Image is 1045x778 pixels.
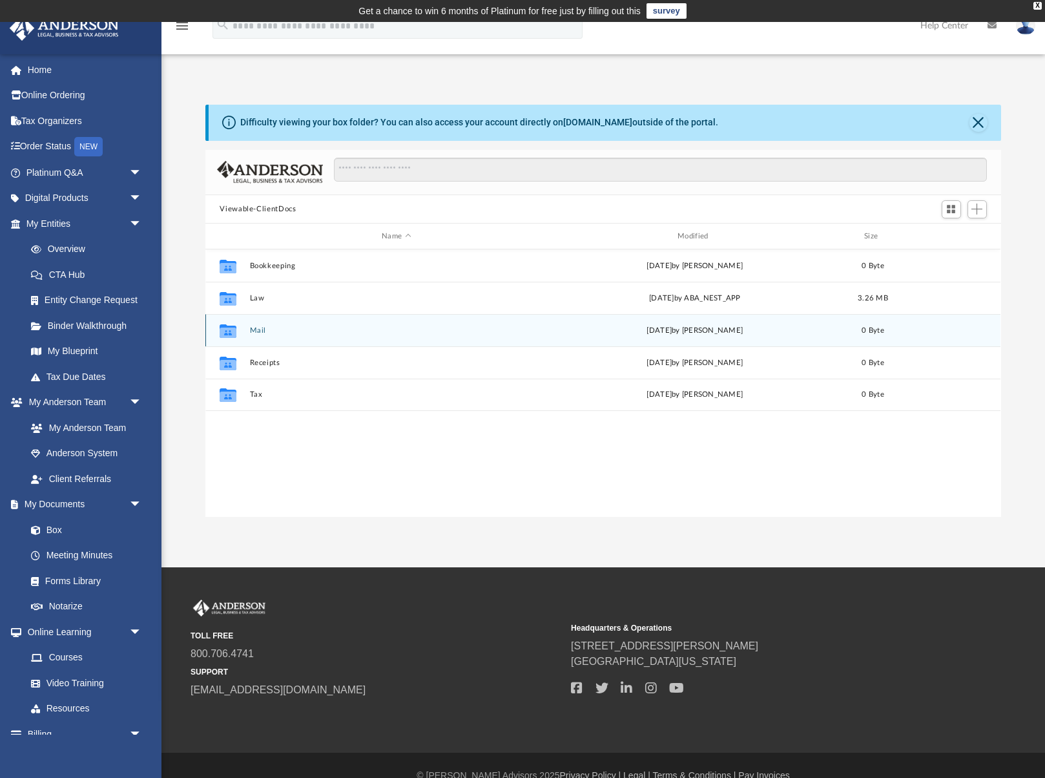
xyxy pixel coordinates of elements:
a: [EMAIL_ADDRESS][DOMAIN_NAME] [191,684,366,695]
a: Overview [18,237,161,262]
a: [GEOGRAPHIC_DATA][US_STATE] [571,656,736,667]
small: Headquarters & Operations [571,622,942,634]
a: My Entitiesarrow_drop_down [9,211,161,237]
a: Online Ordering [9,83,161,109]
a: Meeting Minutes [18,543,155,569]
div: Name [249,231,543,242]
a: Digital Productsarrow_drop_down [9,185,161,211]
small: TOLL FREE [191,630,562,642]
small: SUPPORT [191,666,562,678]
img: Anderson Advisors Platinum Portal [191,600,268,616]
span: arrow_drop_down [129,492,155,518]
div: Get a chance to win 6 months of Platinum for free just by filling out this [358,3,641,19]
span: arrow_drop_down [129,211,155,237]
button: Receipts [250,359,543,367]
a: My Blueprint [18,339,155,364]
a: Home [9,57,161,83]
i: search [216,17,230,32]
img: Anderson Advisors Platinum Portal [6,16,123,41]
div: [DATE] by [PERSON_NAME] [548,357,842,369]
span: arrow_drop_down [129,721,155,748]
i: menu [174,18,190,34]
span: 0 Byte [862,262,885,269]
a: Notarize [18,594,155,620]
a: CTA Hub [18,262,161,288]
a: Online Learningarrow_drop_down [9,619,155,645]
div: by ABA_NEST_APP [548,293,842,304]
img: User Pic [1016,16,1035,35]
button: Switch to Grid View [942,200,961,218]
div: Modified [548,231,842,242]
a: [DOMAIN_NAME] [563,117,632,127]
span: 3.26 MB [858,295,888,302]
a: Tax Organizers [9,108,161,134]
a: My Anderson Teamarrow_drop_down [9,390,155,415]
div: [DATE] by [PERSON_NAME] [548,389,842,401]
a: Anderson System [18,441,155,467]
span: arrow_drop_down [129,619,155,646]
a: Courses [18,645,155,671]
a: Binder Walkthrough [18,313,161,339]
a: 800.706.4741 [191,648,254,659]
div: Size [847,231,899,242]
span: arrow_drop_down [129,390,155,416]
div: [DATE] by [PERSON_NAME] [548,325,842,337]
div: NEW [74,137,103,156]
button: Bookkeeping [250,262,543,270]
a: Client Referrals [18,466,155,492]
div: close [1033,2,1042,10]
a: Forms Library [18,568,149,594]
span: arrow_drop_down [129,185,155,212]
span: [DATE] [650,295,675,302]
a: My Documentsarrow_drop_down [9,492,155,518]
button: Tax [250,391,543,399]
div: id [211,231,243,242]
a: Billingarrow_drop_down [9,721,161,747]
button: Add [967,200,987,218]
a: Entity Change Request [18,288,161,313]
span: 0 Byte [862,391,885,398]
a: Resources [18,696,155,722]
a: [STREET_ADDRESS][PERSON_NAME] [571,640,758,651]
a: Order StatusNEW [9,134,161,160]
span: 0 Byte [862,359,885,366]
input: Search files and folders [334,158,987,182]
span: 0 Byte [862,327,885,334]
div: Difficulty viewing your box folder? You can also access your account directly on outside of the p... [240,116,718,129]
a: Platinum Q&Aarrow_drop_down [9,160,161,185]
div: grid [205,249,1000,518]
a: menu [174,25,190,34]
a: Tax Due Dates [18,364,161,390]
button: Close [969,114,988,132]
a: survey [647,3,687,19]
div: id [905,231,995,242]
button: Mail [250,326,543,335]
a: Video Training [18,670,149,696]
div: [DATE] by [PERSON_NAME] [548,260,842,272]
a: My Anderson Team [18,415,149,441]
span: arrow_drop_down [129,160,155,186]
button: Viewable-ClientDocs [220,204,296,215]
button: Law [250,294,543,302]
a: Box [18,517,149,543]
